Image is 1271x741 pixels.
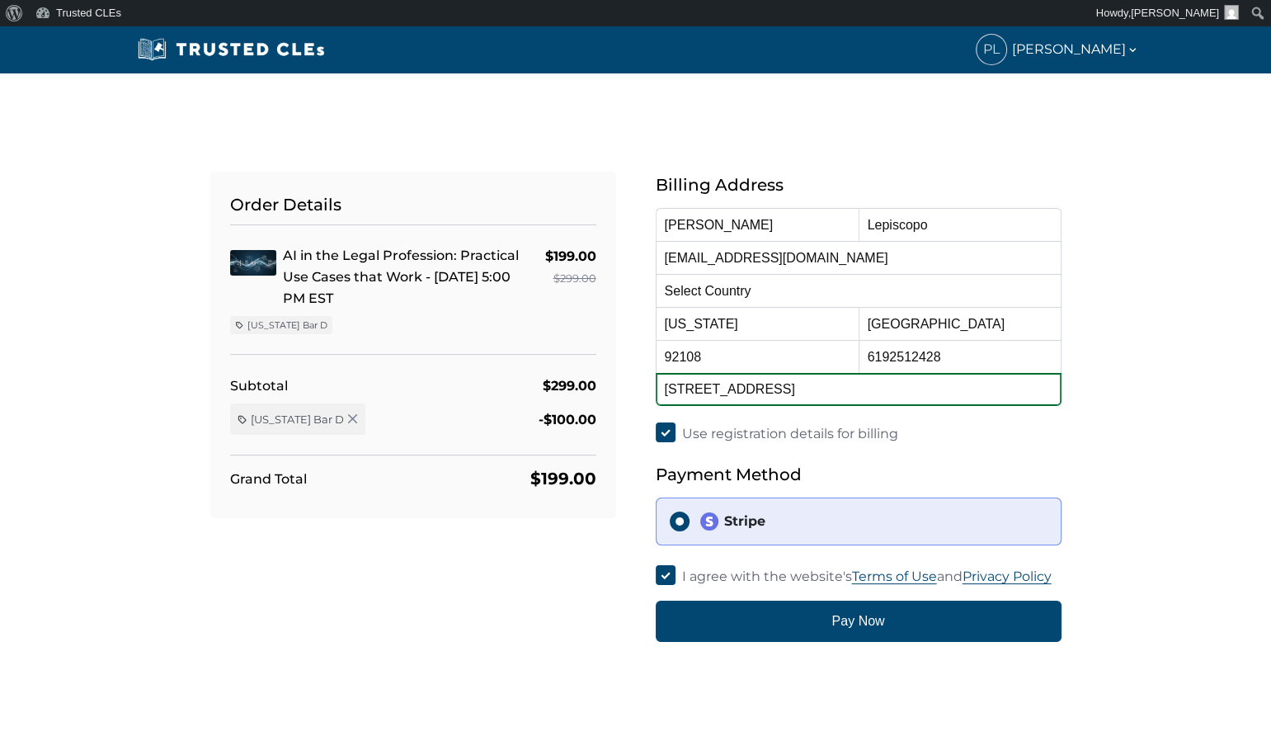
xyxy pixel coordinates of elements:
input: Last Name [859,208,1062,241]
span: [PERSON_NAME] [1131,7,1219,19]
h5: Billing Address [656,172,1062,198]
div: Stripe [699,512,1047,531]
div: $199.00 [545,245,596,267]
input: stripeStripe [670,512,690,531]
input: City [859,307,1062,340]
button: Pay Now [656,601,1062,642]
span: I agree with the website's and [682,569,1052,584]
input: Email Address [656,241,1062,274]
input: Phone [859,340,1062,373]
img: AI in the Legal Profession: Practical Use Cases that Work - 10/15 - 5:00 PM EST [230,250,276,276]
a: Privacy Policy [963,569,1052,584]
a: Terms of Use [852,569,937,584]
span: [PERSON_NAME] [1012,38,1139,60]
div: $299.00 [543,375,596,397]
img: stripe [699,512,719,531]
div: $299.00 [545,267,596,290]
input: Address [656,373,1062,406]
div: Grand Total [230,468,307,490]
input: First Name [656,208,859,241]
span: PL [977,35,1006,64]
span: [US_STATE] Bar D [247,319,327,332]
div: $199.00 [530,465,596,492]
span: [US_STATE] Bar D [251,412,344,427]
div: Subtotal [230,375,288,397]
img: Trusted CLEs [133,37,330,62]
a: AI in the Legal Profession: Practical Use Cases that Work - [DATE] 5:00 PM EST [283,248,519,306]
h5: Order Details [230,191,596,225]
span: Use registration details for billing [682,426,898,441]
h5: Payment Method [656,461,1062,488]
input: Postcode / ZIP [656,340,859,373]
div: -$100.00 [539,408,596,431]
